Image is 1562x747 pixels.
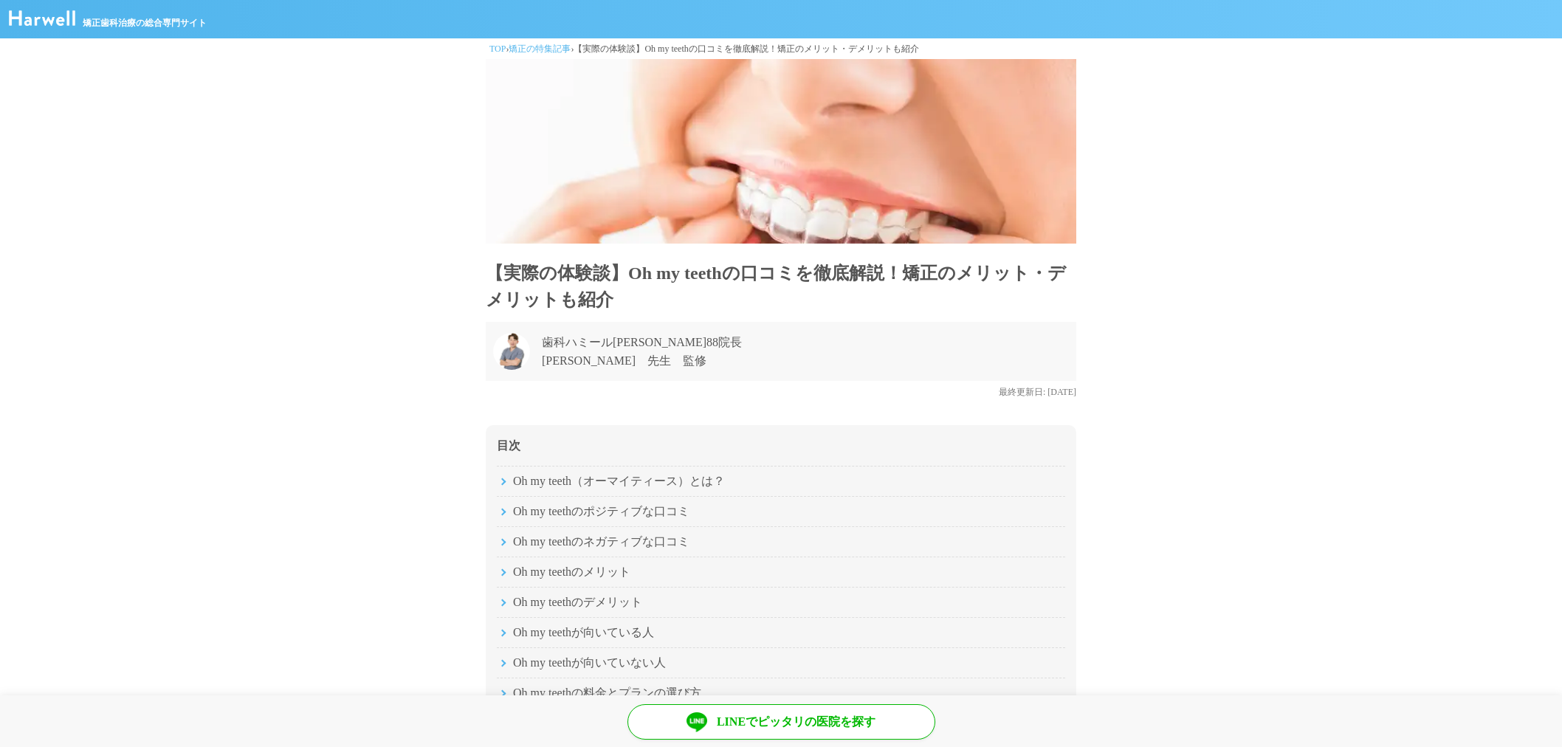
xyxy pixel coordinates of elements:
[493,333,530,370] img: 歯科ハミール高田88院長 赤崎 公星 先生
[497,587,1065,617] li: Oh my teethのデメリット
[83,16,207,30] span: 矯正歯科治療の総合専門サイト
[627,704,935,740] a: LINEでピッタリの医院を探す
[497,425,1065,466] div: 目次
[486,381,1076,403] p: 最終更新日: [DATE]
[486,38,1076,59] div: › ›
[497,617,1065,647] li: Oh my teethが向いている人
[497,647,1065,678] li: Oh my teethが向いていない人
[542,333,742,370] p: 歯科ハミール[PERSON_NAME]88院長 [PERSON_NAME] 先生 監修
[489,44,506,54] a: TOP
[9,10,75,26] img: ハーウェル
[574,44,918,54] span: 【実際の体験談】Oh my teethの口コミを徹底解説！矯正のメリット・デメリットも紹介
[497,526,1065,557] li: Oh my teethのネガティブな口コミ
[497,466,1065,496] li: Oh my teeth（オーマイティース）とは？
[497,496,1065,526] li: Oh my teethのポジティブな口コミ
[486,260,1076,313] h1: 【実際の体験談】Oh my teethの口コミを徹底解説！矯正のメリット・デメリットも紹介
[9,16,75,28] a: ハーウェル
[509,44,571,54] a: 矯正の特集記事
[497,557,1065,587] li: Oh my teethのメリット
[486,59,1076,244] img: 【実際の体験談】Oh my teethの口コミを徹底解説！矯正のメリット・デメリットも紹介
[497,678,1065,708] li: Oh my teethの料金とプランの選び方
